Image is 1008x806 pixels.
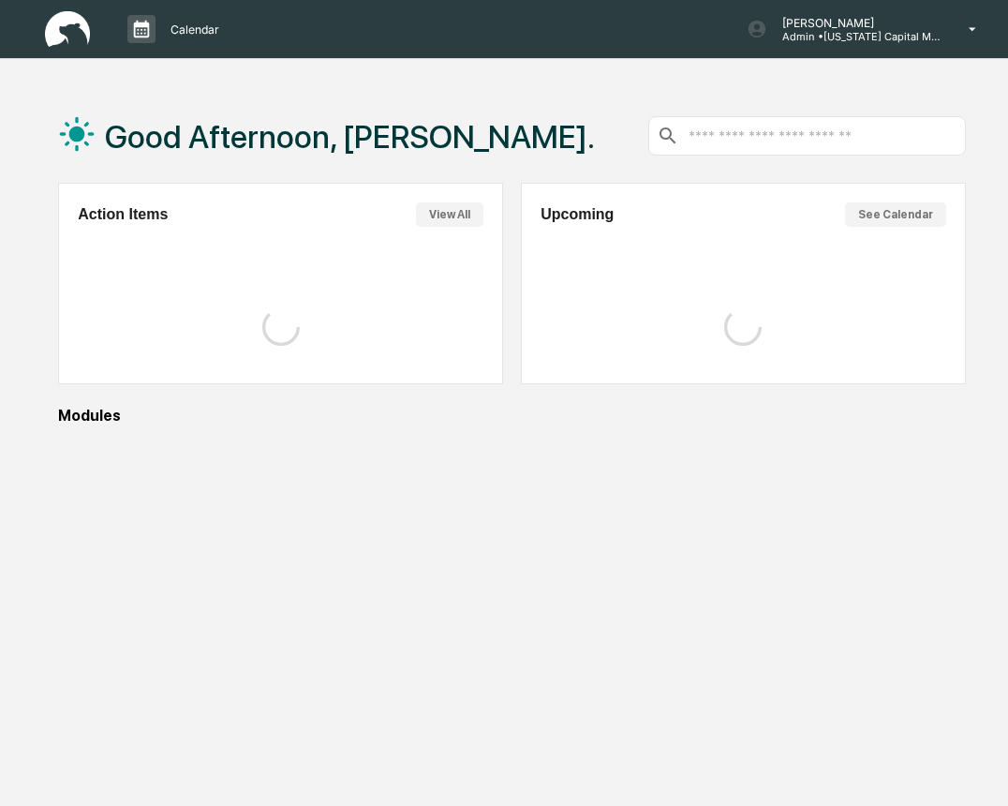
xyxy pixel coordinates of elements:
h2: Action Items [78,206,168,223]
button: View All [416,202,483,227]
p: Admin • [US_STATE] Capital Management [767,30,941,43]
h2: Upcoming [541,206,614,223]
h1: Good Afternoon, [PERSON_NAME]. [105,118,595,156]
div: Modules [58,407,965,425]
p: [PERSON_NAME] [767,16,941,30]
img: logo [45,11,90,48]
p: Calendar [156,22,229,37]
button: See Calendar [845,202,946,227]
